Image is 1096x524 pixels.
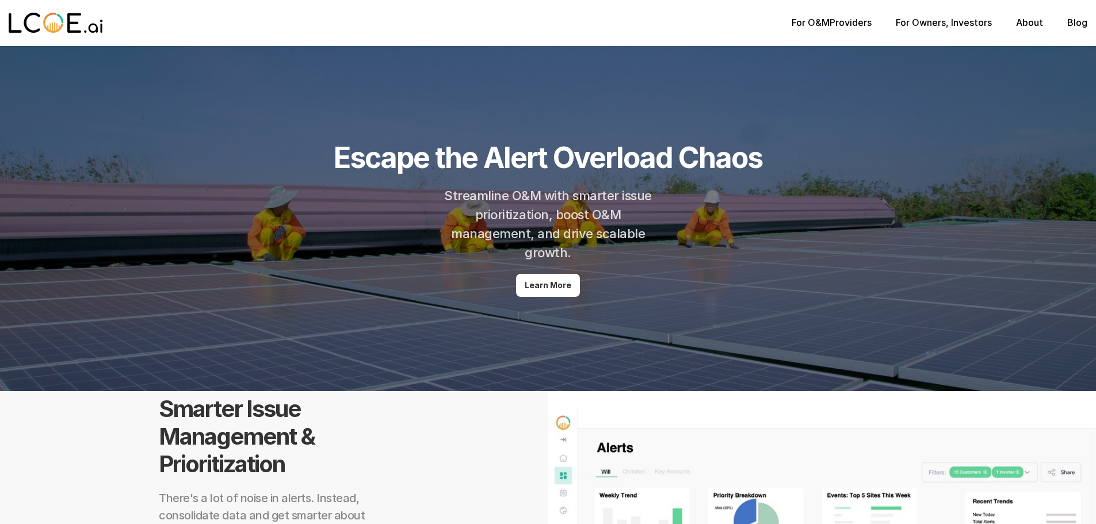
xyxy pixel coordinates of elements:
a: Learn More [516,274,580,297]
h1: Smarter Issue Management & Prioritization [159,395,389,478]
a: For Owners [896,17,946,28]
p: , Investors [896,17,992,28]
a: For O&M [792,17,830,28]
a: Blog [1067,17,1087,28]
iframe: Chat Widget [1038,469,1096,524]
h1: Escape the Alert Overload Chaos [334,140,762,175]
p: Providers [792,17,872,28]
h2: Streamline O&M with smarter issue prioritization, boost O&M management, and drive scalable growth. [436,186,660,262]
a: About [1016,17,1043,28]
p: Learn More [525,281,571,290]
